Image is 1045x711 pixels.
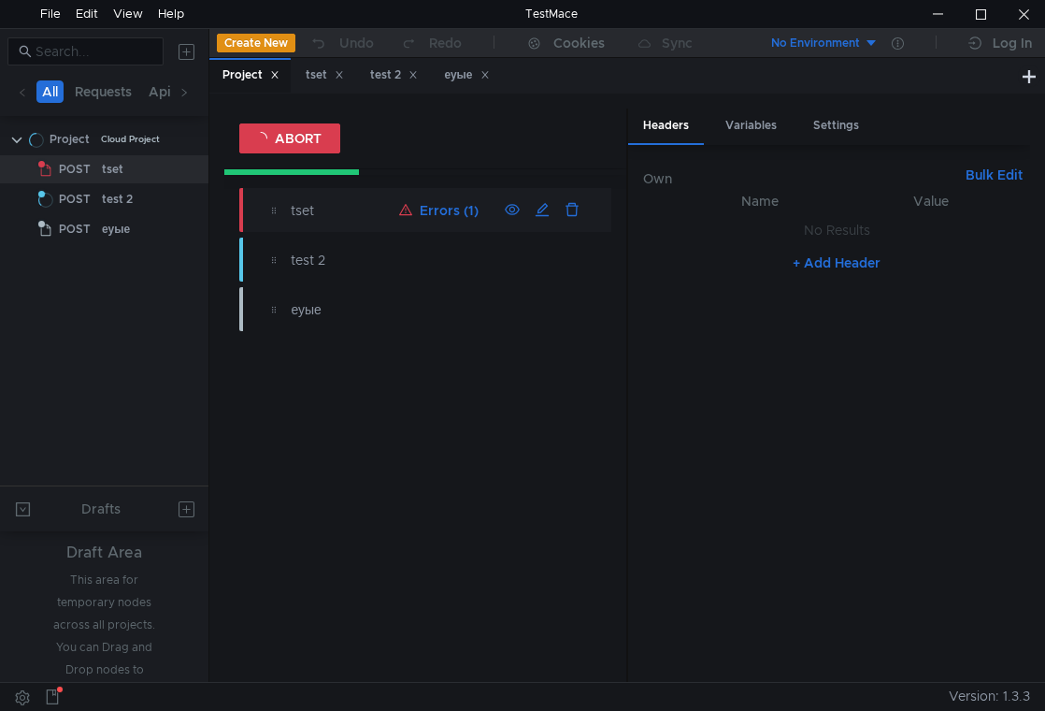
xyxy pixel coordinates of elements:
button: Undo [295,29,387,57]
span: Version: 1.3.3 [949,683,1030,710]
input: Search... [36,41,152,62]
th: Value [847,190,1015,212]
nz-embed-empty: No Results [804,222,870,239]
div: tset [291,200,392,221]
h6: Own [643,167,958,190]
div: Cloud Project [101,125,160,153]
button: Api [143,80,177,103]
div: No Environment [771,35,860,52]
span: Loading... [29,133,44,148]
button: Redo [387,29,475,57]
div: Log In [993,32,1032,54]
div: tset [102,155,123,183]
button: Errors (1) [392,199,486,222]
div: Redo [429,32,462,54]
button: + Add Header [785,252,888,274]
div: Drafts [81,498,121,520]
span: Loading... [38,193,53,208]
div: test 2 [102,185,133,213]
div: еуые [102,215,130,243]
div: Undo [339,32,374,54]
div: еуые [444,65,489,85]
div: tset [306,65,344,85]
th: Name [673,190,847,212]
button: Create New [217,34,295,52]
div: Project [50,125,90,153]
span: POST [59,155,91,183]
button: Bulk Edit [958,164,1030,186]
span: POST [59,185,91,213]
div: еуые [291,299,497,320]
button: ABORT [239,123,340,153]
span: POST [59,215,91,243]
div: test 2 [370,65,418,85]
div: test 2 [291,250,497,270]
div: Variables [710,109,792,143]
button: No Environment [749,28,879,58]
div: Sync [662,36,693,50]
button: Requests [69,80,137,103]
div: Project [222,65,279,85]
div: Headers [628,109,704,145]
div: Settings [798,109,874,143]
div: Cookies [553,32,605,54]
button: All [36,80,64,103]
